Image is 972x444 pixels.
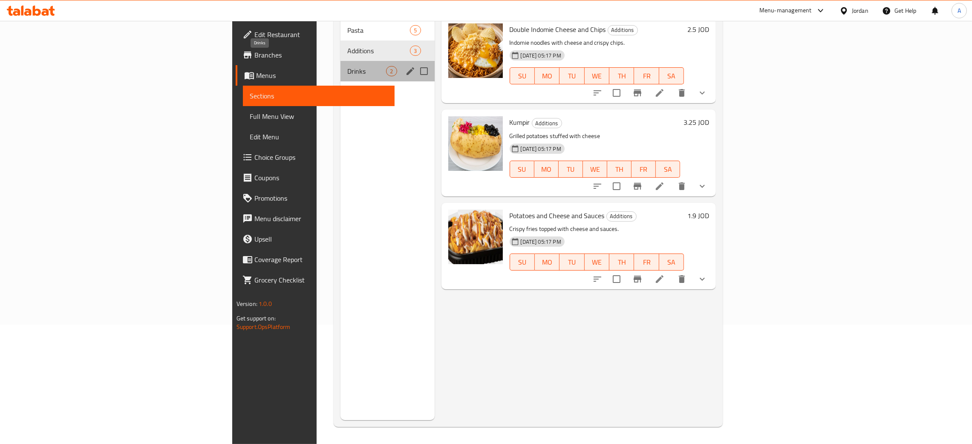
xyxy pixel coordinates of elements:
[532,118,562,128] div: Additions
[340,61,434,81] div: Drinks2edit
[560,254,584,271] button: TU
[513,256,531,268] span: SU
[254,234,388,244] span: Upsell
[510,67,535,84] button: SU
[659,67,684,84] button: SA
[609,67,634,84] button: TH
[347,46,410,56] span: Additions
[687,210,709,222] h6: 1.9 JOD
[254,275,388,285] span: Grocery Checklist
[347,25,410,35] span: Pasta
[697,88,707,98] svg: Show Choices
[340,20,434,40] div: Pasta5
[613,256,631,268] span: TH
[697,181,707,191] svg: Show Choices
[852,6,868,15] div: Jordan
[236,167,395,188] a: Coupons
[588,70,606,82] span: WE
[587,83,608,103] button: sort-choices
[510,131,681,141] p: Grilled potatoes stuffed with cheese
[448,116,503,171] img: Kumpir
[236,188,395,208] a: Promotions
[655,274,665,284] a: Edit menu item
[538,256,556,268] span: MO
[655,181,665,191] a: Edit menu item
[608,84,626,102] span: Select to update
[659,254,684,271] button: SA
[513,163,531,176] span: SU
[609,254,634,271] button: TH
[410,47,420,55] span: 3
[634,254,659,271] button: FR
[655,88,665,98] a: Edit menu item
[687,23,709,35] h6: 2.5 JOD
[637,70,655,82] span: FR
[236,24,395,45] a: Edit Restaurant
[510,116,530,129] span: Kumpir
[510,209,605,222] span: Potatoes and Cheese and Sauces
[510,224,684,234] p: Crispy fries topped with cheese and sauces.
[256,70,388,81] span: Menus
[517,52,565,60] span: [DATE] 05:17 PM
[684,116,709,128] h6: 3.25 JOD
[517,145,565,153] span: [DATE] 05:17 PM
[250,91,388,101] span: Sections
[656,161,680,178] button: SA
[559,161,583,178] button: TU
[583,161,607,178] button: WE
[254,50,388,60] span: Branches
[340,17,434,85] nav: Menu sections
[692,176,712,196] button: show more
[608,25,638,35] div: Additions
[237,321,291,332] a: Support.OpsPlatform
[958,6,961,15] span: A
[236,45,395,65] a: Branches
[672,176,692,196] button: delete
[237,313,276,324] span: Get support on:
[607,161,632,178] button: TH
[585,254,609,271] button: WE
[448,210,503,264] img: Potatoes and Cheese and Sauces
[563,256,581,268] span: TU
[254,213,388,224] span: Menu disclaimer
[410,25,421,35] div: items
[510,37,684,48] p: Indomie noodles with cheese and crispy chips.
[340,40,434,61] div: Additions3
[254,152,388,162] span: Choice Groups
[608,270,626,288] span: Select to update
[236,147,395,167] a: Choice Groups
[692,83,712,103] button: show more
[562,163,580,176] span: TU
[410,26,420,35] span: 5
[513,70,531,82] span: SU
[386,66,397,76] div: items
[517,238,565,246] span: [DATE] 05:17 PM
[560,67,584,84] button: TU
[611,163,628,176] span: TH
[243,106,395,127] a: Full Menu View
[347,66,386,76] span: Drinks
[659,163,677,176] span: SA
[510,23,606,36] span: Double Indomie Cheese and Chips
[243,86,395,106] a: Sections
[236,270,395,290] a: Grocery Checklist
[635,163,652,176] span: FR
[510,254,535,271] button: SU
[538,163,555,176] span: MO
[627,176,648,196] button: Branch-specific-item
[663,70,681,82] span: SA
[607,211,636,221] span: Additions
[386,67,396,75] span: 2
[535,254,560,271] button: MO
[663,256,681,268] span: SA
[585,67,609,84] button: WE
[404,65,417,78] button: edit
[692,269,712,289] button: show more
[535,67,560,84] button: MO
[672,269,692,289] button: delete
[587,269,608,289] button: sort-choices
[697,274,707,284] svg: Show Choices
[606,211,637,222] div: Additions
[243,127,395,147] a: Edit Menu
